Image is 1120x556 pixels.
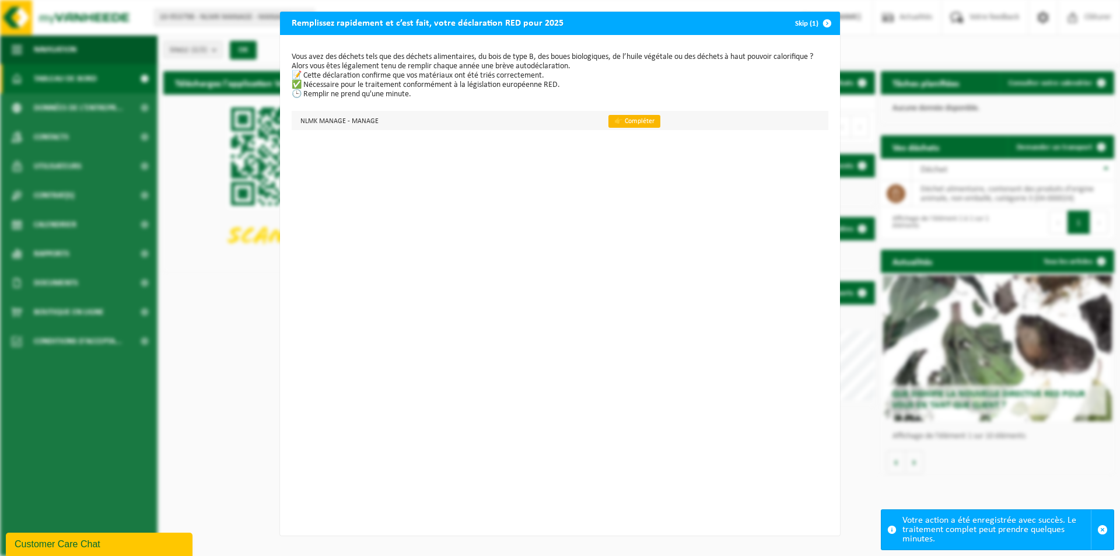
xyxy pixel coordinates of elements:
p: Vous avez des déchets tels que des déchets alimentaires, du bois de type B, des boues biologiques... [292,53,828,99]
a: 👉 Compléter [608,115,660,128]
td: NLMK MANAGE - MANAGE [292,111,598,130]
button: Skip (1) [786,12,839,35]
h2: Remplissez rapidement et c’est fait, votre déclaration RED pour 2025 [280,12,575,34]
iframe: chat widget [6,530,195,556]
